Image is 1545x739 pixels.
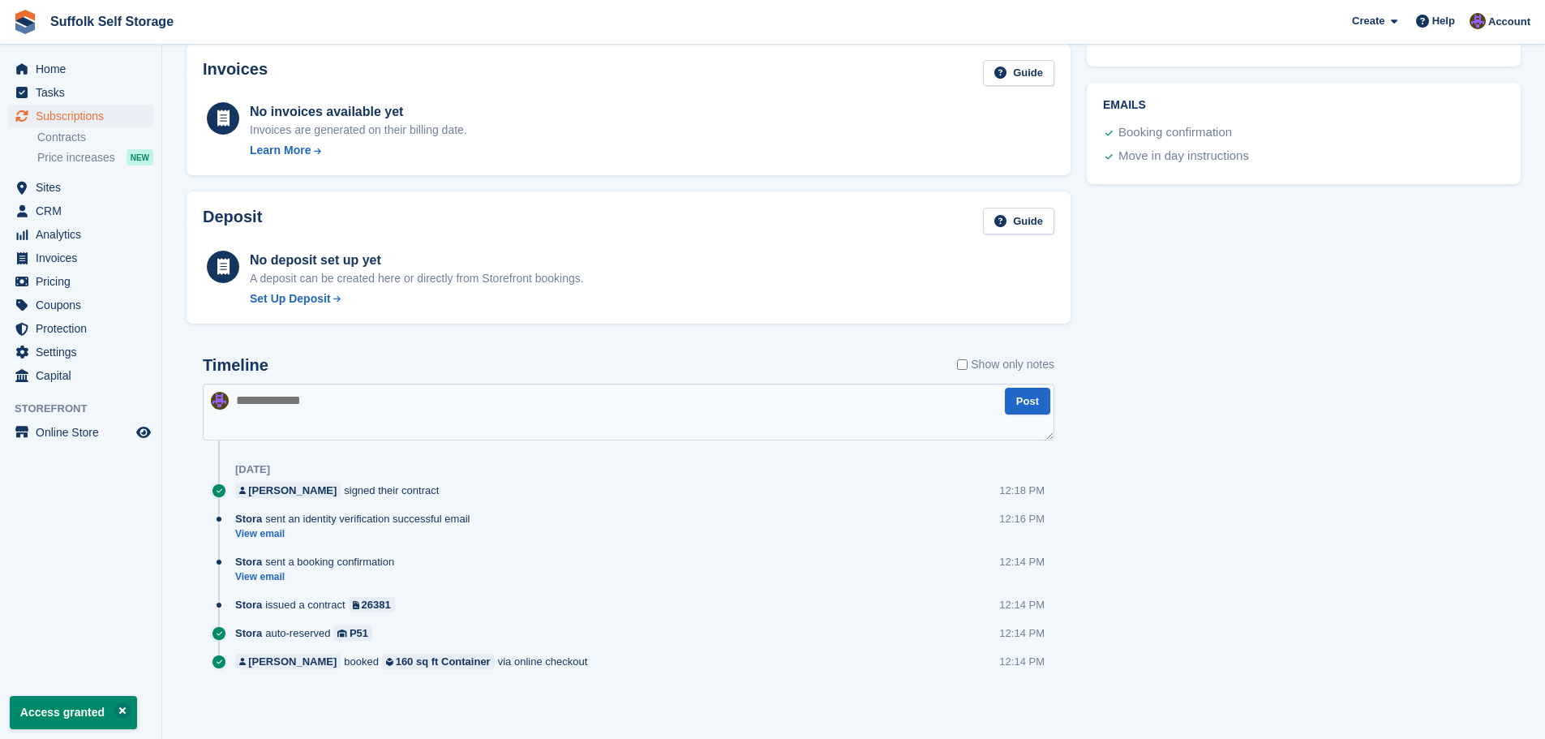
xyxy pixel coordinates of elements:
a: View email [235,527,478,541]
label: Show only notes [957,356,1054,373]
div: Booking confirmation [1118,123,1232,143]
a: 160 sq ft Container [382,654,495,669]
a: menu [8,294,153,316]
span: Home [36,58,133,80]
a: menu [8,105,153,127]
div: Set Up Deposit [250,290,331,307]
span: Price increases [37,150,115,165]
h2: Deposit [203,208,262,234]
div: [PERSON_NAME] [248,483,337,498]
h2: Invoices [203,60,268,87]
a: Suffolk Self Storage [44,8,180,35]
div: 12:18 PM [999,483,1045,498]
a: Guide [983,60,1054,87]
a: Price increases NEW [37,148,153,166]
div: sent a booking confirmation [235,554,402,569]
a: [PERSON_NAME] [235,483,341,498]
div: No invoices available yet [250,102,467,122]
span: Help [1432,13,1455,29]
div: 12:14 PM [999,597,1045,612]
a: [PERSON_NAME] [235,654,341,669]
div: 160 sq ft Container [396,654,491,669]
div: Invoices are generated on their billing date. [250,122,467,139]
a: Guide [983,208,1054,234]
div: P51 [350,625,368,641]
div: [DATE] [235,463,270,476]
span: Settings [36,341,133,363]
a: menu [8,317,153,340]
span: Coupons [36,294,133,316]
div: auto-reserved [235,625,380,641]
span: Tasks [36,81,133,104]
div: NEW [127,149,153,165]
div: 12:14 PM [999,654,1045,669]
a: P51 [333,625,372,641]
div: No deposit set up yet [250,251,584,270]
span: Storefront [15,401,161,417]
span: Protection [36,317,133,340]
div: 12:14 PM [999,554,1045,569]
p: Access granted [10,696,137,729]
span: Stora [235,554,262,569]
a: menu [8,270,153,293]
a: menu [8,247,153,269]
span: CRM [36,200,133,222]
span: Invoices [36,247,133,269]
h2: Emails [1103,99,1504,112]
span: Capital [36,364,133,387]
a: menu [8,341,153,363]
div: [PERSON_NAME] [248,654,337,669]
span: Pricing [36,270,133,293]
div: signed their contract [235,483,447,498]
div: 12:16 PM [999,511,1045,526]
div: Move in day instructions [1118,147,1249,166]
a: View email [235,570,402,584]
span: Stora [235,597,262,612]
h2: Timeline [203,356,268,375]
img: stora-icon-8386f47178a22dfd0bd8f6a31ec36ba5ce8667c1dd55bd0f319d3a0aa187defe.svg [13,10,37,34]
a: Preview store [134,423,153,442]
a: Learn More [250,142,467,159]
a: menu [8,364,153,387]
span: Stora [235,511,262,526]
button: Post [1005,388,1050,415]
span: Online Store [36,421,133,444]
a: menu [8,200,153,222]
div: sent an identity verification successful email [235,511,478,526]
div: Learn More [250,142,311,159]
span: Stora [235,625,262,641]
span: Analytics [36,223,133,246]
div: 26381 [362,597,391,612]
span: Subscriptions [36,105,133,127]
img: Emma [1470,13,1486,29]
a: menu [8,81,153,104]
a: menu [8,421,153,444]
a: menu [8,176,153,199]
a: Contracts [37,130,153,145]
div: booked via online checkout [235,654,595,669]
span: Account [1488,14,1530,30]
input: Show only notes [957,356,968,373]
a: Set Up Deposit [250,290,584,307]
span: Create [1352,13,1384,29]
div: issued a contract [235,597,403,612]
p: A deposit can be created here or directly from Storefront bookings. [250,270,584,287]
a: menu [8,223,153,246]
a: menu [8,58,153,80]
div: 12:14 PM [999,625,1045,641]
span: Sites [36,176,133,199]
a: 26381 [349,597,395,612]
img: Emma [211,392,229,410]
